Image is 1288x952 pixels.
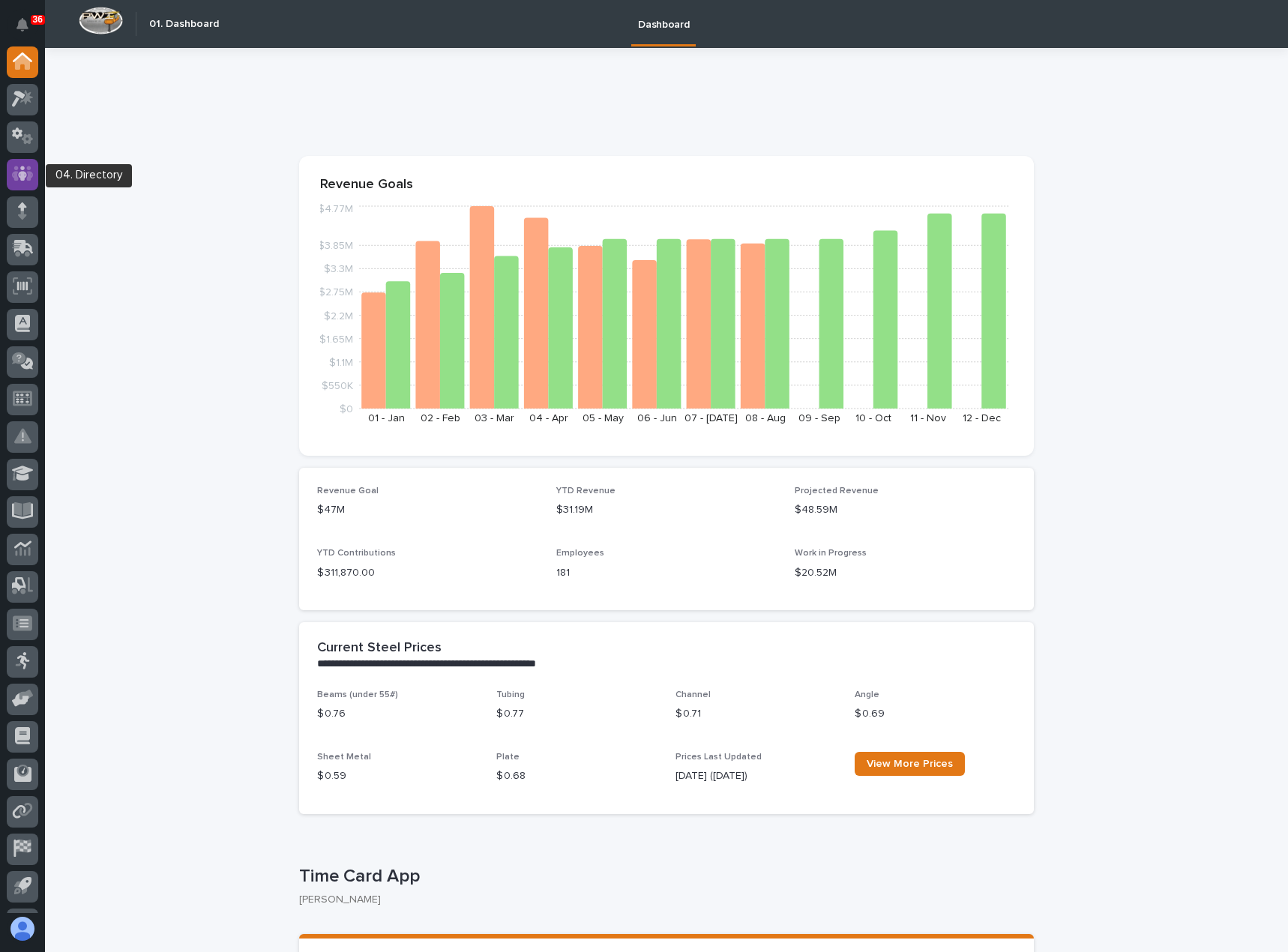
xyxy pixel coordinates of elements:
tspan: $4.77M [318,204,353,214]
p: $20.52M [795,565,1016,581]
p: $ 0.71 [675,706,837,722]
text: 04 - Apr [529,413,568,424]
span: Plate [496,753,520,762]
p: $ 0.76 [317,706,478,722]
p: $47M [317,502,538,518]
button: Notifications [7,9,38,40]
p: $ 0.59 [317,768,478,784]
span: Employees [556,549,604,558]
p: Revenue Goals [320,177,1013,193]
span: Revenue Goal [317,486,379,495]
text: 02 - Feb [421,413,460,424]
p: $48.59M [795,502,1016,518]
text: 06 - Jun [637,413,677,424]
span: Projected Revenue [795,486,879,495]
p: $ 0.69 [855,706,1016,722]
text: 05 - May [583,413,624,424]
p: 181 [556,565,777,581]
text: 10 - Oct [855,413,891,424]
span: Tubing [496,690,525,699]
tspan: $2.2M [324,310,353,321]
text: 03 - Mar [475,413,514,424]
tspan: $2.75M [319,287,353,298]
text: 07 - [DATE] [684,413,738,424]
span: View More Prices [867,759,953,769]
a: View More Prices [855,752,965,776]
p: [DATE] ([DATE]) [675,768,837,784]
h2: 01. Dashboard [149,18,219,31]
button: users-avatar [7,913,38,945]
text: 12 - Dec [963,413,1001,424]
tspan: $3.3M [324,264,353,274]
div: Notifications36 [19,18,38,42]
text: 11 - Nov [910,413,946,424]
text: 01 - Jan [368,413,405,424]
p: $ 311,870.00 [317,565,538,581]
span: Angle [855,690,879,699]
p: 36 [33,14,43,25]
p: [PERSON_NAME] [299,894,1022,906]
span: Prices Last Updated [675,753,762,762]
span: Channel [675,690,711,699]
tspan: $1.1M [329,357,353,367]
tspan: $550K [322,380,353,391]
span: Beams (under 55#) [317,690,398,699]
h2: Current Steel Prices [317,640,442,657]
tspan: $1.65M [319,334,353,344]
text: 08 - Aug [745,413,786,424]
tspan: $3.85M [318,241,353,251]
text: 09 - Sep [798,413,840,424]
p: $ 0.77 [496,706,657,722]
span: YTD Contributions [317,549,396,558]
p: $31.19M [556,502,777,518]
span: Sheet Metal [317,753,371,762]
span: Work in Progress [795,549,867,558]
tspan: $0 [340,404,353,415]
span: YTD Revenue [556,486,616,495]
img: Workspace Logo [79,7,123,34]
p: Time Card App [299,866,1028,888]
p: $ 0.68 [496,768,657,784]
